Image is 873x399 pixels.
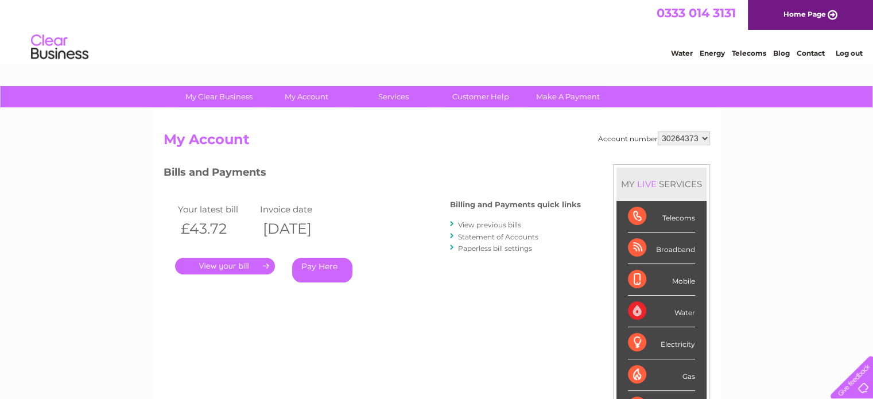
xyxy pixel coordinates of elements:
a: Pay Here [292,258,352,282]
h2: My Account [164,131,710,153]
a: View previous bills [458,220,521,229]
td: Your latest bill [175,202,258,217]
img: logo.png [30,30,89,65]
th: £43.72 [175,217,258,241]
div: Gas [628,359,695,391]
a: Services [346,86,441,107]
a: Make A Payment [521,86,615,107]
th: [DATE] [257,217,340,241]
a: Paperless bill settings [458,244,532,253]
div: Electricity [628,327,695,359]
div: Clear Business is a trading name of Verastar Limited (registered in [GEOGRAPHIC_DATA] No. 3667643... [166,6,708,56]
a: Log out [835,49,862,57]
h4: Billing and Payments quick links [450,200,581,209]
a: Customer Help [433,86,528,107]
a: Statement of Accounts [458,233,538,241]
a: 0333 014 3131 [657,6,736,20]
a: My Account [259,86,354,107]
a: Telecoms [732,49,766,57]
div: Mobile [628,264,695,296]
a: Energy [700,49,725,57]
div: Telecoms [628,201,695,233]
div: Water [628,296,695,327]
a: Contact [797,49,825,57]
a: . [175,258,275,274]
td: Invoice date [257,202,340,217]
div: LIVE [635,179,659,189]
a: Blog [773,49,790,57]
h3: Bills and Payments [164,164,581,184]
div: MY SERVICES [616,168,707,200]
a: Water [671,49,693,57]
div: Broadband [628,233,695,264]
div: Account number [598,131,710,145]
a: My Clear Business [172,86,266,107]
